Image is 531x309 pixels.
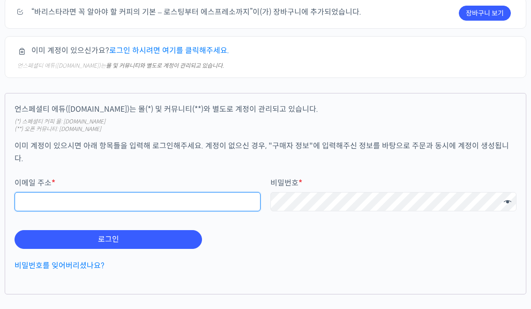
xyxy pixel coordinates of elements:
[15,139,516,165] p: 이미 계정이 있으시면 아래 항목들을 입력해 로그인해주세요. 계정이 없으신 경우, "구매자 정보"에 입력해주신 정보를 바탕으로 주문과 동시에 계정이 생성됩니다.
[15,118,516,132] div: (*) 스페셜티 커피 몰: [DOMAIN_NAME] (**) 오픈 커뮤니티: [DOMAIN_NAME]
[459,6,511,21] a: 장바구니 보기
[15,261,105,270] a: 비밀번호를 잊어버리셨나요?
[270,179,516,187] label: 비밀번호
[145,245,156,253] span: 설정
[15,230,202,249] button: 로그인
[30,245,35,253] span: 홈
[121,231,180,255] a: 설정
[15,179,261,187] label: 이메일 주소
[3,231,62,255] a: 홈
[17,62,511,70] div: 언스페셜티 에듀([DOMAIN_NAME])는
[62,231,121,255] a: 대화
[15,103,516,116] p: 언스페셜티 에듀([DOMAIN_NAME])는 몰(*) 및 커뮤니티(**)와 별도로 계정이 관리되고 있습니다.
[86,246,97,253] span: 대화
[106,62,224,69] strong: 몰 및 커뮤니티와 별도로 계정이 관리되고 있습니다.
[5,36,526,78] div: 이미 계정이 있으신가요?
[109,46,229,55] a: 로그인 하시려면 여기를 클릭해주세요.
